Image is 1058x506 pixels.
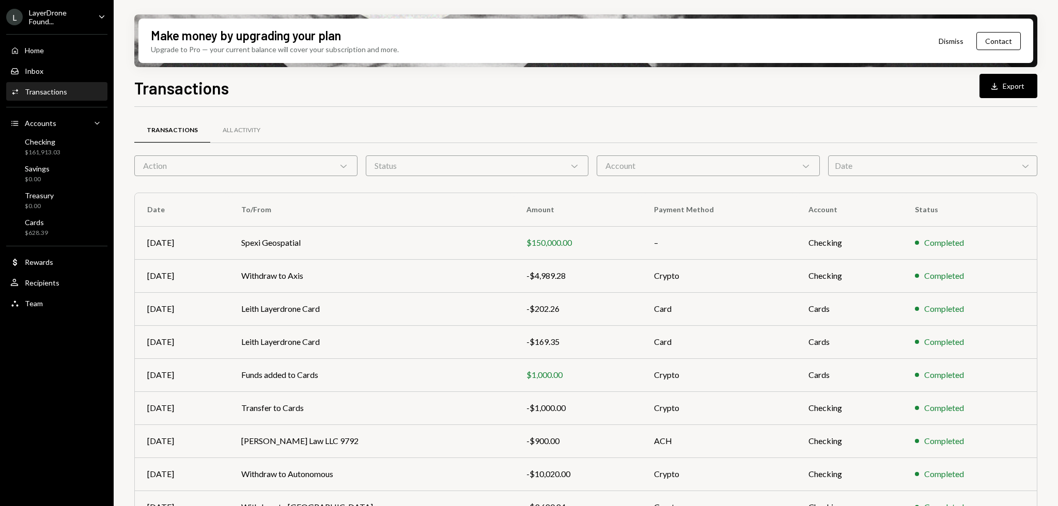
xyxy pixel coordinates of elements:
th: Date [135,193,229,226]
div: Completed [924,303,964,315]
th: Payment Method [642,193,796,226]
th: Status [903,193,1037,226]
div: Savings [25,164,50,173]
div: -$1,000.00 [526,402,630,414]
div: $150,000.00 [526,236,630,249]
button: Dismiss [926,29,976,53]
td: ACH [642,424,796,457]
td: Checking [796,226,903,259]
td: Crypto [642,259,796,292]
td: Leith Layerdrone Card [229,292,514,325]
td: Spexi Geospatial [229,226,514,259]
td: Checking [796,391,903,424]
div: -$900.00 [526,435,630,447]
div: Upgrade to Pro — your current balance will cover your subscription and more. [151,44,399,55]
td: Funds added to Cards [229,358,514,391]
div: Completed [924,402,964,414]
td: Crypto [642,391,796,424]
div: Completed [924,336,964,348]
div: All Activity [223,126,260,135]
button: Export [979,74,1037,98]
td: Checking [796,457,903,491]
h1: Transactions [134,77,229,98]
div: -$10,020.00 [526,468,630,480]
a: Accounts [6,114,107,132]
td: Card [642,325,796,358]
div: Status [366,155,589,176]
td: Cards [796,325,903,358]
td: Checking [796,259,903,292]
td: Crypto [642,457,796,491]
div: [DATE] [147,236,216,249]
th: Account [796,193,903,226]
div: [DATE] [147,402,216,414]
td: Leith Layerdrone Card [229,325,514,358]
div: Completed [924,369,964,381]
div: L [6,9,23,25]
div: Transactions [25,87,67,96]
a: Inbox [6,61,107,80]
a: Savings$0.00 [6,161,107,186]
td: Withdraw to Axis [229,259,514,292]
div: [DATE] [147,468,216,480]
div: -$169.35 [526,336,630,348]
div: [DATE] [147,270,216,282]
div: Transactions [147,126,198,135]
div: Account [597,155,820,176]
a: Cards$628.39 [6,215,107,240]
button: Contact [976,32,1021,50]
td: Crypto [642,358,796,391]
td: Card [642,292,796,325]
a: All Activity [210,117,273,144]
td: Withdraw to Autonomous [229,457,514,491]
a: Transactions [134,117,210,144]
div: Accounts [25,119,56,128]
div: [DATE] [147,369,216,381]
div: Checking [25,137,60,146]
div: Cards [25,218,48,227]
div: [DATE] [147,336,216,348]
td: Cards [796,358,903,391]
div: Date [828,155,1037,176]
a: Team [6,294,107,312]
a: Transactions [6,82,107,101]
div: Inbox [25,67,43,75]
a: Home [6,41,107,59]
div: Recipients [25,278,59,287]
a: Rewards [6,252,107,271]
td: Cards [796,292,903,325]
div: -$4,989.28 [526,270,630,282]
div: Completed [924,435,964,447]
td: – [642,226,796,259]
div: Action [134,155,357,176]
div: $0.00 [25,175,50,184]
th: Amount [514,193,642,226]
div: Completed [924,236,964,249]
div: Treasury [25,191,54,200]
div: [DATE] [147,435,216,447]
div: Rewards [25,258,53,266]
div: Completed [924,468,964,480]
td: [PERSON_NAME] Law LLC 9792 [229,424,514,457]
div: LayerDrone Found... [29,8,90,26]
a: Recipients [6,273,107,292]
div: Home [25,46,44,55]
div: Make money by upgrading your plan [151,27,341,44]
div: $628.39 [25,229,48,238]
a: Treasury$0.00 [6,188,107,213]
div: $1,000.00 [526,369,630,381]
th: To/From [229,193,514,226]
div: Team [25,299,43,308]
td: Checking [796,424,903,457]
div: [DATE] [147,303,216,315]
div: -$202.26 [526,303,630,315]
div: Completed [924,270,964,282]
div: $161,913.03 [25,148,60,157]
td: Transfer to Cards [229,391,514,424]
a: Checking$161,913.03 [6,134,107,159]
div: $0.00 [25,202,54,211]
